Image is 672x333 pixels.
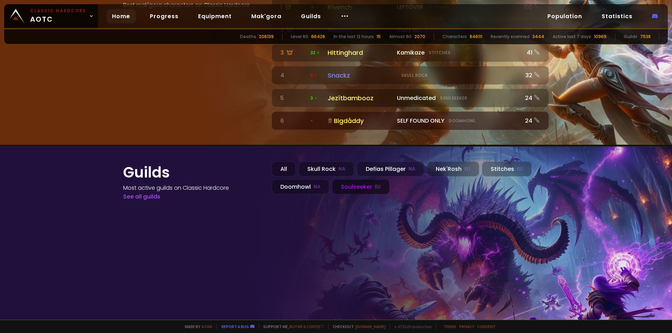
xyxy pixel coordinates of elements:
a: Equipment [192,9,237,23]
div: LEFTOVER [397,3,518,12]
a: 5 3JezítbamboozUnmedicatedSoulseeker24 [272,89,549,107]
span: Made by [181,324,212,329]
span: Checkout [328,324,386,329]
div: Active last 7 days [553,34,591,40]
div: 24 [522,94,540,102]
div: Recently scanned [491,34,530,40]
a: Progress [144,9,184,23]
div: Level 60 [291,34,308,40]
span: AOTC [30,8,86,24]
small: Stitches [429,50,450,56]
a: Classic HardcoreAOTC [4,4,98,28]
div: 846111 [470,34,482,40]
div: 2070 [414,34,425,40]
small: Classic Hardcore [30,8,86,14]
h4: Best mak'gora characters on Classic Hardcore [123,1,263,9]
h1: Guilds [123,161,263,183]
a: Buy me a coffee [289,324,324,329]
a: [DOMAIN_NAME] [355,324,386,329]
a: Statistics [596,9,638,23]
a: Guilds [295,9,327,23]
div: 10969 [594,34,607,40]
div: Stitches [482,161,532,176]
span: 3 [310,72,318,79]
a: 6 -BigdåddySELF FOUND ONLYDoomhowl24 [272,111,549,130]
a: 4 3 SnackzSkull Rock32 [272,66,549,85]
a: Mak'gora [246,9,287,23]
div: Guilds [624,34,637,40]
div: 3 [280,48,306,57]
div: Almost 60 [389,34,412,40]
div: Bigdåddy [328,116,393,125]
div: 41 [522,48,540,57]
div: Soulseeker [332,179,390,194]
span: Support me, [259,324,324,329]
a: 3 32 HittinghardKamikazeStitches41 [272,43,549,62]
div: Characters [442,34,467,40]
div: 206139 [259,34,274,40]
span: 3 [310,95,318,101]
a: Report a bug [222,324,249,329]
div: In the last 12 hours [334,34,374,40]
small: Skull Rock [401,72,428,79]
div: All [272,161,296,176]
small: Soulseeker [440,95,467,101]
small: NA [408,166,415,173]
div: 32 [522,71,540,80]
h4: Most active guilds on Classic Hardcore [123,183,263,192]
div: Skull Rock [299,161,354,176]
div: 100 [522,3,540,12]
div: 5 [280,94,306,102]
a: Privacy [459,324,474,329]
span: - [310,118,313,124]
div: 3444 [532,34,544,40]
div: Hittinghard [328,48,393,57]
small: EU [464,166,470,173]
div: Unmedicated [397,94,518,102]
a: a fan [202,324,212,329]
div: Kamikaze [397,48,518,57]
div: Deaths [240,34,256,40]
small: EU [517,166,523,173]
div: 1 [280,3,306,12]
a: See all guilds [123,193,160,201]
a: Population [542,9,588,23]
a: Consent [477,324,496,329]
div: 7538 [640,34,651,40]
small: NA [338,166,345,173]
div: 24 [522,116,540,125]
div: 66426 [311,34,325,40]
small: NA [314,183,321,190]
small: EU [375,183,381,190]
a: Terms [443,324,456,329]
div: Jezítbambooz [328,93,393,103]
div: 4 [280,71,306,80]
div: Snackz [328,71,393,80]
small: Doomhowl [449,118,476,124]
a: Home [106,9,136,23]
div: 6 [280,116,306,125]
div: Nek'Rosh [427,161,479,176]
div: Defias Pillager [357,161,424,176]
div: SELF FOUND ONLY [397,116,518,125]
div: Doomhowl [272,179,329,194]
span: 32 [310,50,320,56]
span: v. d752d5 - production [390,324,432,329]
div: Rîvench [328,2,393,12]
div: 15 [377,34,381,40]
